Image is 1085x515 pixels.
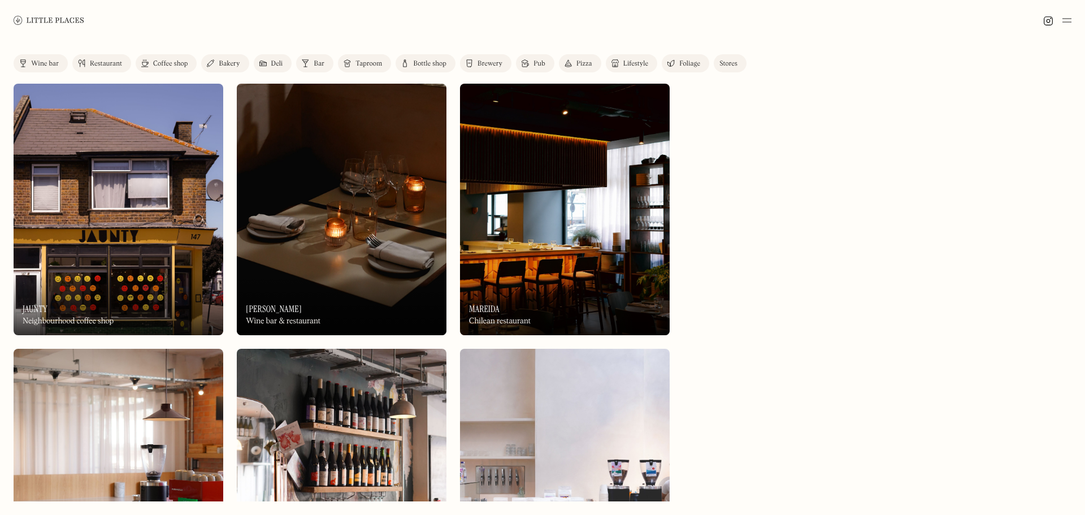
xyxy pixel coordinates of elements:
[355,60,382,67] div: Taproom
[246,304,302,314] h3: [PERSON_NAME]
[14,84,223,335] img: Jaunty
[23,304,47,314] h3: Jaunty
[237,84,446,335] a: LunaLuna[PERSON_NAME]Wine bar & restaurant
[237,84,446,335] img: Luna
[413,60,446,67] div: Bottle shop
[72,54,131,72] a: Restaurant
[271,60,283,67] div: Deli
[14,84,223,335] a: JauntyJauntyJauntyNeighbourhood coffee shop
[14,54,68,72] a: Wine bar
[31,60,59,67] div: Wine bar
[90,60,122,67] div: Restaurant
[201,54,249,72] a: Bakery
[606,54,657,72] a: Lifestyle
[662,54,709,72] a: Foliage
[460,54,511,72] a: Brewery
[576,60,592,67] div: Pizza
[136,54,197,72] a: Coffee shop
[314,60,324,67] div: Bar
[719,60,737,67] div: Stores
[679,60,700,67] div: Foliage
[533,60,545,67] div: Pub
[460,84,670,335] img: Mareida
[153,60,188,67] div: Coffee shop
[516,54,554,72] a: Pub
[219,60,240,67] div: Bakery
[296,54,333,72] a: Bar
[246,317,320,326] div: Wine bar & restaurant
[469,304,500,314] h3: Mareida
[469,317,531,326] div: Chilean restaurant
[460,84,670,335] a: MareidaMareidaMareidaChilean restaurant
[254,54,292,72] a: Deli
[623,60,648,67] div: Lifestyle
[714,54,747,72] a: Stores
[338,54,391,72] a: Taproom
[559,54,601,72] a: Pizza
[23,317,114,326] div: Neighbourhood coffee shop
[396,54,455,72] a: Bottle shop
[478,60,502,67] div: Brewery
